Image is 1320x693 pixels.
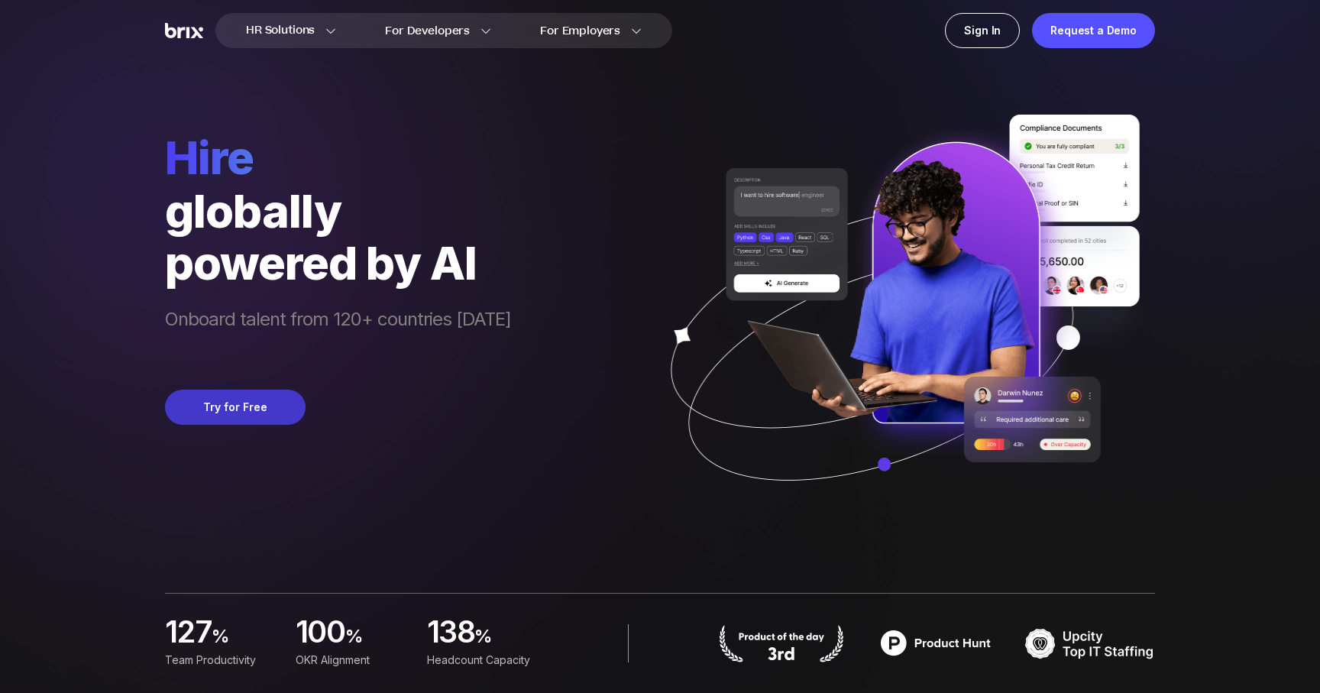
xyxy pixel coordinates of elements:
[165,237,511,289] div: powered by AI
[165,618,212,649] span: 127
[296,618,345,649] span: 100
[945,13,1020,48] a: Sign In
[345,624,409,655] span: %
[474,624,539,655] span: %
[643,115,1155,526] img: ai generate
[165,23,203,39] img: Brix Logo
[871,624,1001,662] img: product hunt badge
[246,18,315,43] span: HR Solutions
[540,23,620,39] span: For Employers
[165,390,306,425] button: Try for Free
[717,624,846,662] img: product hunt badge
[165,185,511,237] div: globally
[385,23,470,39] span: For Developers
[165,130,511,185] span: hire
[1025,624,1155,662] img: TOP IT STAFFING
[1032,13,1155,48] a: Request a Demo
[212,624,277,655] span: %
[296,652,408,669] div: OKR Alignment
[427,652,539,669] div: Headcount Capacity
[165,652,277,669] div: Team Productivity
[427,618,474,649] span: 138
[165,307,511,359] span: Onboard talent from 120+ countries [DATE]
